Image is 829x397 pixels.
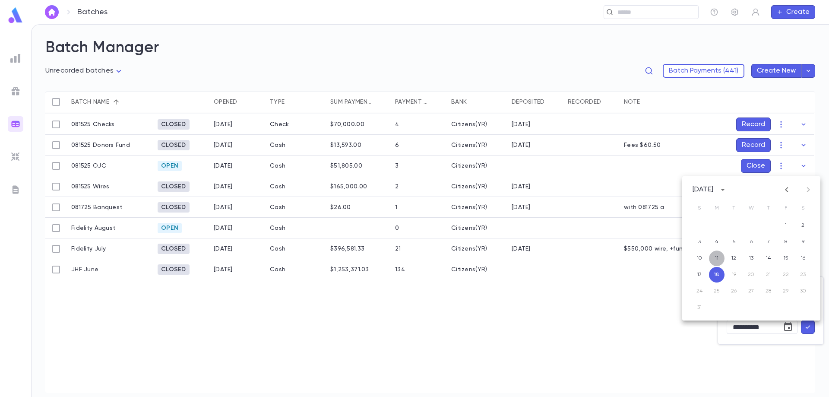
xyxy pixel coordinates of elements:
[795,234,811,250] button: 9
[795,218,811,233] button: 2
[744,234,759,250] button: 6
[709,200,725,217] span: Monday
[726,200,742,217] span: Tuesday
[692,251,707,266] button: 10
[709,234,725,250] button: 4
[761,200,776,217] span: Thursday
[778,200,794,217] span: Friday
[780,183,794,197] button: Previous month
[779,318,797,336] button: Choose date, selected date is Aug 18, 2025
[795,251,811,266] button: 16
[744,200,759,217] span: Wednesday
[709,251,725,266] button: 11
[778,251,794,266] button: 15
[761,234,776,250] button: 7
[778,234,794,250] button: 8
[761,251,776,266] button: 14
[692,234,707,250] button: 3
[726,234,742,250] button: 5
[726,251,742,266] button: 12
[795,200,811,217] span: Saturday
[744,251,759,266] button: 13
[693,185,713,194] div: [DATE]
[778,218,794,233] button: 1
[716,183,730,197] button: calendar view is open, switch to year view
[709,267,725,283] button: 18
[692,200,707,217] span: Sunday
[692,267,707,283] button: 17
